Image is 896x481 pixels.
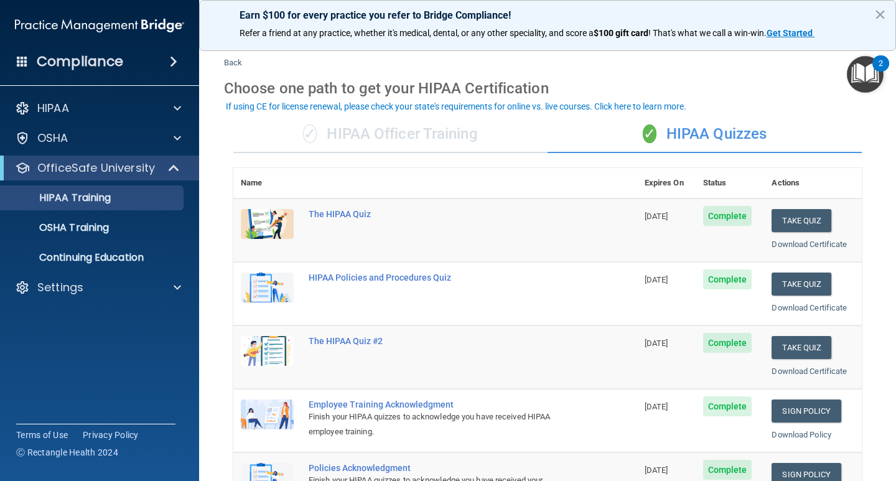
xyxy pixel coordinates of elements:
[83,429,139,441] a: Privacy Policy
[772,273,831,296] button: Take Quiz
[16,446,118,459] span: Ⓒ Rectangle Health 2024
[645,212,668,221] span: [DATE]
[309,399,575,409] div: Employee Training Acknowledgment
[37,280,83,295] p: Settings
[772,303,847,312] a: Download Certificate
[15,101,181,116] a: HIPAA
[16,429,68,441] a: Terms of Use
[764,168,862,198] th: Actions
[703,460,752,480] span: Complete
[703,333,752,353] span: Complete
[645,339,668,348] span: [DATE]
[645,275,668,284] span: [DATE]
[703,396,752,416] span: Complete
[772,399,841,423] a: Sign Policy
[847,56,884,93] button: Open Resource Center, 2 new notifications
[548,116,862,153] div: HIPAA Quizzes
[233,116,548,153] div: HIPAA Officer Training
[233,168,301,198] th: Name
[15,13,184,38] img: PMB logo
[772,367,847,376] a: Download Certificate
[703,269,752,289] span: Complete
[15,161,180,175] a: OfficeSafe University
[703,206,752,226] span: Complete
[645,465,668,475] span: [DATE]
[594,28,648,38] strong: $100 gift card
[303,124,317,143] span: ✓
[240,28,594,38] span: Refer a friend at any practice, whether it's medical, dental, or any other speciality, and score a
[224,70,871,106] div: Choose one path to get your HIPAA Certification
[772,209,831,232] button: Take Quiz
[309,463,575,473] div: Policies Acknowledgment
[8,192,111,204] p: HIPAA Training
[309,209,575,219] div: The HIPAA Quiz
[309,273,575,283] div: HIPAA Policies and Procedures Quiz
[696,168,765,198] th: Status
[772,240,847,249] a: Download Certificate
[240,9,856,21] p: Earn $100 for every practice you refer to Bridge Compliance!
[767,28,814,38] a: Get Started
[874,4,886,24] button: Close
[645,402,668,411] span: [DATE]
[879,63,883,80] div: 2
[8,251,178,264] p: Continuing Education
[37,53,123,70] h4: Compliance
[15,131,181,146] a: OSHA
[15,280,181,295] a: Settings
[309,336,575,346] div: The HIPAA Quiz #2
[648,28,767,38] span: ! That's what we call a win-win.
[37,161,155,175] p: OfficeSafe University
[767,28,813,38] strong: Get Started
[772,336,831,359] button: Take Quiz
[37,101,69,116] p: HIPAA
[224,100,688,113] button: If using CE for license renewal, please check your state's requirements for online vs. live cours...
[8,222,109,234] p: OSHA Training
[772,430,831,439] a: Download Policy
[226,102,686,111] div: If using CE for license renewal, please check your state's requirements for online vs. live cours...
[37,131,68,146] p: OSHA
[309,409,575,439] div: Finish your HIPAA quizzes to acknowledge you have received HIPAA employee training.
[637,168,696,198] th: Expires On
[224,43,242,67] a: Back
[643,124,656,143] span: ✓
